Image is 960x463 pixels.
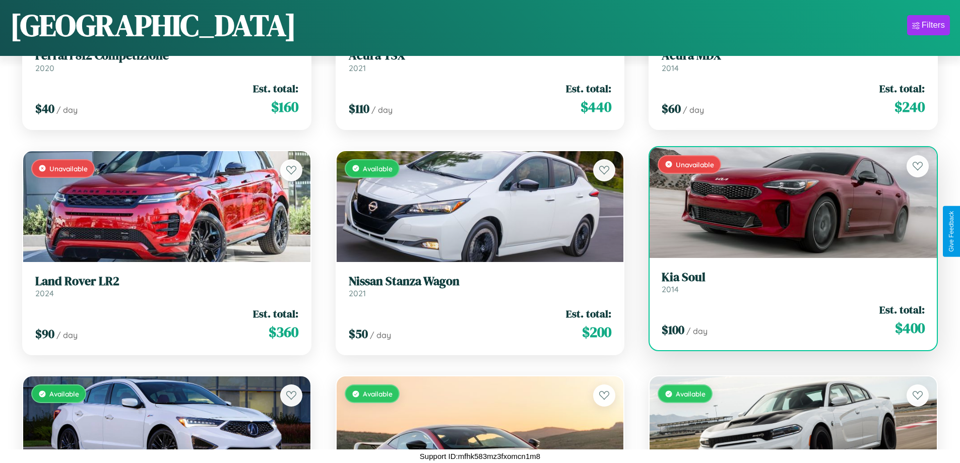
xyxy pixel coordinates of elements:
[662,321,684,338] span: $ 100
[253,81,298,96] span: Est. total:
[269,322,298,342] span: $ 360
[349,63,366,73] span: 2021
[363,389,393,398] span: Available
[683,105,704,115] span: / day
[363,164,393,173] span: Available
[581,97,611,117] span: $ 440
[49,164,88,173] span: Unavailable
[349,274,612,299] a: Nissan Stanza Wagon2021
[662,63,679,73] span: 2014
[10,5,296,46] h1: [GEOGRAPHIC_DATA]
[582,322,611,342] span: $ 200
[35,100,54,117] span: $ 40
[35,274,298,299] a: Land Rover LR22024
[879,81,925,96] span: Est. total:
[370,330,391,340] span: / day
[49,389,79,398] span: Available
[662,270,925,295] a: Kia Soul2014
[566,306,611,321] span: Est. total:
[349,274,612,289] h3: Nissan Stanza Wagon
[349,325,368,342] span: $ 50
[662,284,679,294] span: 2014
[349,48,612,73] a: Acura TSX2021
[662,100,681,117] span: $ 60
[35,325,54,342] span: $ 90
[35,63,54,73] span: 2020
[35,48,298,73] a: Ferrari 812 Competizione2020
[662,48,925,73] a: Acura MDX2014
[253,306,298,321] span: Est. total:
[35,274,298,289] h3: Land Rover LR2
[686,326,708,336] span: / day
[907,15,950,35] button: Filters
[662,48,925,63] h3: Acura MDX
[895,318,925,338] span: $ 400
[371,105,393,115] span: / day
[56,105,78,115] span: / day
[349,100,369,117] span: $ 110
[349,48,612,63] h3: Acura TSX
[35,48,298,63] h3: Ferrari 812 Competizione
[56,330,78,340] span: / day
[271,97,298,117] span: $ 160
[879,302,925,317] span: Est. total:
[948,211,955,252] div: Give Feedback
[349,288,366,298] span: 2021
[35,288,54,298] span: 2024
[922,20,945,30] div: Filters
[566,81,611,96] span: Est. total:
[894,97,925,117] span: $ 240
[420,449,540,463] p: Support ID: mfhk583mz3fxomcn1m8
[662,270,925,285] h3: Kia Soul
[676,160,714,169] span: Unavailable
[676,389,706,398] span: Available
